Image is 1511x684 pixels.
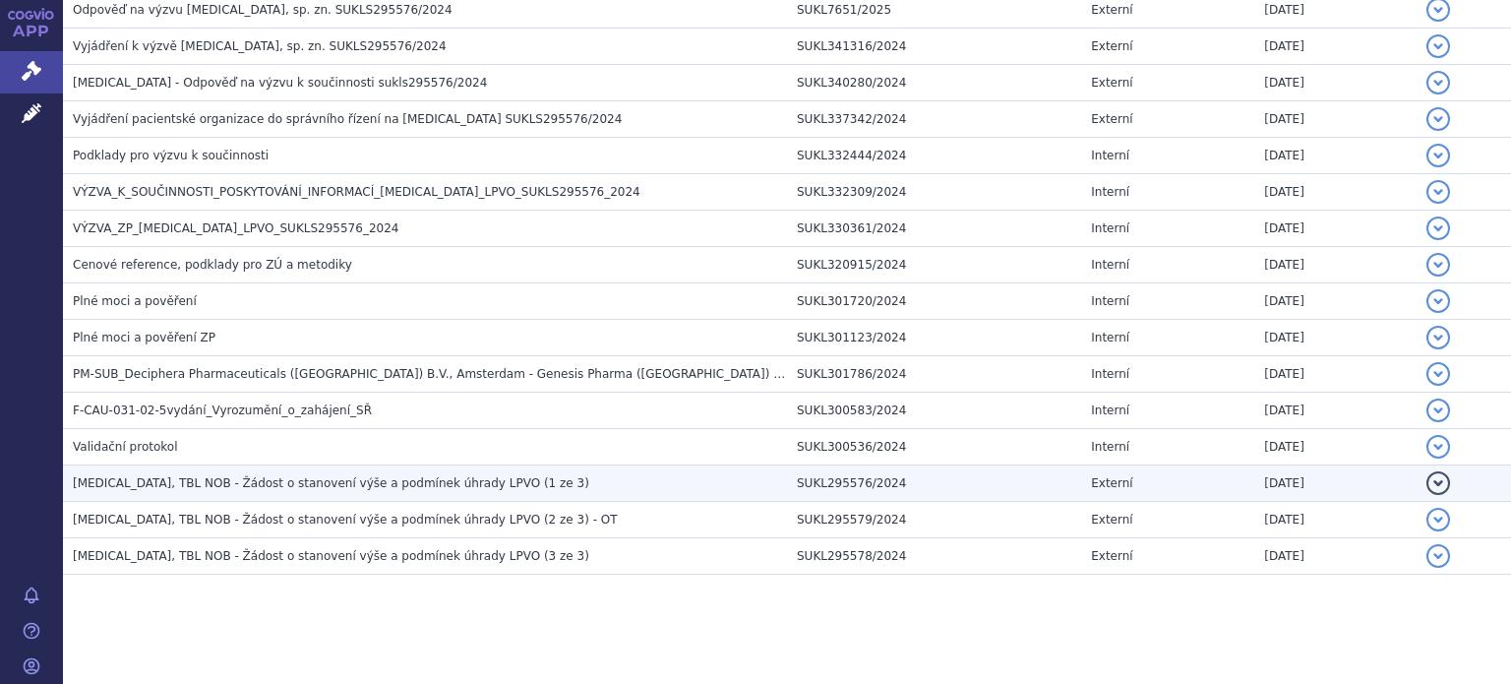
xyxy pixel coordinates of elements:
[1254,247,1416,283] td: [DATE]
[73,404,372,417] span: F-CAU-031-02-5vydání_Vyrozumění_o_zahájení_SŘ
[73,367,935,381] span: PM-SUB_Deciphera Pharmaceuticals (Netherlands) B.V., Amsterdam - Genesis Pharma (Cyprus) LTD - Va...
[1091,258,1129,272] span: Interní
[787,320,1081,356] td: SUKL301123/2024
[1426,144,1450,167] button: detail
[1091,3,1132,17] span: Externí
[787,502,1081,538] td: SUKL295579/2024
[1091,331,1129,344] span: Interní
[73,185,640,199] span: VÝZVA_K_SOUČINNOSTI_POSKYTOVÁNÍ_INFORMACÍ_QINLOCK_LPVO_SUKLS295576_2024
[787,283,1081,320] td: SUKL301720/2024
[1254,65,1416,101] td: [DATE]
[1091,549,1132,563] span: Externí
[787,429,1081,466] td: SUKL300536/2024
[1426,508,1450,531] button: detail
[1254,101,1416,138] td: [DATE]
[1254,211,1416,247] td: [DATE]
[1091,367,1129,381] span: Interní
[73,76,487,90] span: QINLOCK - Odpověď na výzvu k součinnosti sukls295576/2024
[73,112,622,126] span: Vyjádření pacientské organizace do správního řízení na Qinlock SUKLS295576/2024
[1091,39,1132,53] span: Externí
[1091,476,1132,490] span: Externí
[1426,180,1450,204] button: detail
[1426,326,1450,349] button: detail
[787,247,1081,283] td: SUKL320915/2024
[1091,149,1129,162] span: Interní
[787,356,1081,393] td: SUKL301786/2024
[73,549,589,563] span: QINLOCK, TBL NOB - Žádost o stanovení výše a podmínek úhrady LPVO (3 ze 3)
[1426,544,1450,568] button: detail
[1091,404,1129,417] span: Interní
[1426,217,1450,240] button: detail
[787,29,1081,65] td: SUKL341316/2024
[1091,76,1132,90] span: Externí
[73,3,453,17] span: Odpověď na výzvu QINLOCK, sp. zn. SUKLS295576/2024
[73,149,269,162] span: Podklady pro výzvu k součinnosti
[787,138,1081,174] td: SUKL332444/2024
[1091,440,1129,454] span: Interní
[73,221,398,235] span: VÝZVA_ZP_QINLOCK_LPVO_SUKLS295576_2024
[1426,289,1450,313] button: detail
[787,211,1081,247] td: SUKL330361/2024
[1426,362,1450,386] button: detail
[1091,112,1132,126] span: Externí
[1091,513,1132,527] span: Externí
[1254,502,1416,538] td: [DATE]
[1426,34,1450,58] button: detail
[1254,356,1416,393] td: [DATE]
[787,65,1081,101] td: SUKL340280/2024
[1254,283,1416,320] td: [DATE]
[1254,29,1416,65] td: [DATE]
[1254,429,1416,466] td: [DATE]
[1254,466,1416,502] td: [DATE]
[1091,221,1129,235] span: Interní
[1254,138,1416,174] td: [DATE]
[1426,435,1450,459] button: detail
[1426,71,1450,94] button: detail
[787,101,1081,138] td: SUKL337342/2024
[1091,294,1129,308] span: Interní
[1426,471,1450,495] button: detail
[787,174,1081,211] td: SUKL332309/2024
[73,331,215,344] span: Plné moci a pověření ZP
[1426,253,1450,277] button: detail
[1254,393,1416,429] td: [DATE]
[1254,538,1416,575] td: [DATE]
[73,294,197,308] span: Plné moci a pověření
[1254,174,1416,211] td: [DATE]
[1426,399,1450,422] button: detail
[1091,185,1129,199] span: Interní
[1254,320,1416,356] td: [DATE]
[73,39,447,53] span: Vyjádření k výzvě QINLOCK, sp. zn. SUKLS295576/2024
[73,440,178,454] span: Validační protokol
[1426,107,1450,131] button: detail
[73,513,618,527] span: QINLOCK, TBL NOB - Žádost o stanovení výše a podmínek úhrady LPVO (2 ze 3) - OT
[73,258,352,272] span: Cenové reference, podklady pro ZÚ a metodiky
[787,393,1081,429] td: SUKL300583/2024
[787,466,1081,502] td: SUKL295576/2024
[787,538,1081,575] td: SUKL295578/2024
[73,476,589,490] span: QINLOCK, TBL NOB - Žádost o stanovení výše a podmínek úhrady LPVO (1 ze 3)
